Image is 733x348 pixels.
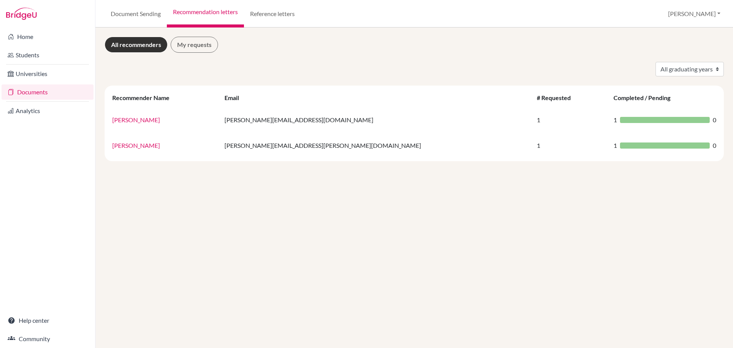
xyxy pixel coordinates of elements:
span: 1 [614,141,617,150]
a: Help center [2,313,94,328]
img: Bridge-U [6,8,37,20]
a: Universities [2,66,94,81]
a: Analytics [2,103,94,118]
a: Students [2,47,94,63]
button: [PERSON_NAME] [665,6,724,21]
td: 1 [532,107,609,133]
td: 1 [532,133,609,158]
a: All recommenders [105,37,168,53]
a: Home [2,29,94,44]
div: Recommender Name [112,94,177,101]
span: 0 [713,115,716,125]
span: 1 [614,115,617,125]
div: # Requested [537,94,578,101]
div: Email [224,94,247,101]
a: [PERSON_NAME] [112,116,160,123]
a: Documents [2,84,94,100]
td: [PERSON_NAME][EMAIL_ADDRESS][DOMAIN_NAME] [220,107,532,133]
span: 0 [713,141,716,150]
div: Completed / Pending [614,94,678,101]
td: [PERSON_NAME][EMAIL_ADDRESS][PERSON_NAME][DOMAIN_NAME] [220,133,532,158]
a: [PERSON_NAME] [112,142,160,149]
a: My requests [171,37,218,53]
a: Community [2,331,94,346]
